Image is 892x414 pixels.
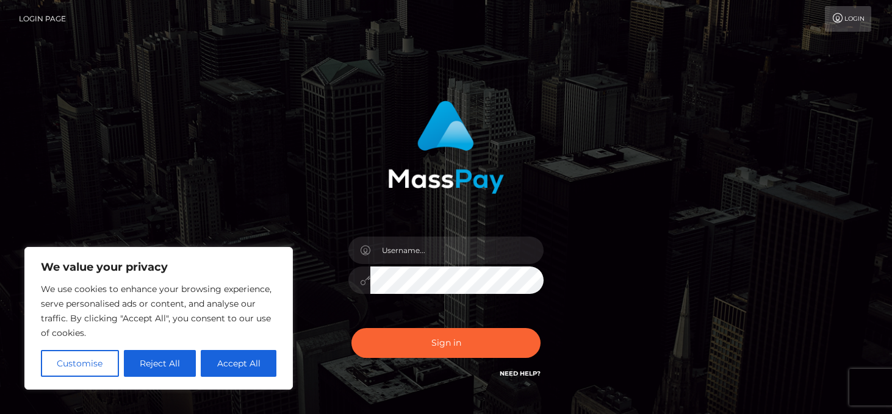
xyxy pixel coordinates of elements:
keeper-lock: Open Keeper Popup [517,243,532,257]
button: Reject All [124,350,196,377]
div: We value your privacy [24,247,293,390]
input: Username... [370,237,544,264]
a: Login [825,6,871,32]
a: Need Help? [500,369,541,377]
a: Login Page [19,6,66,32]
button: Sign in [351,328,541,358]
img: MassPay Login [388,101,504,194]
button: Accept All [201,350,276,377]
button: Customise [41,350,119,377]
p: We value your privacy [41,260,276,274]
p: We use cookies to enhance your browsing experience, serve personalised ads or content, and analys... [41,282,276,340]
